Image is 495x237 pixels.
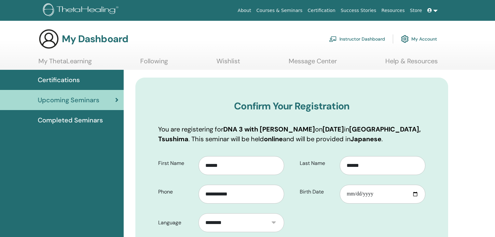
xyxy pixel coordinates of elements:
[223,125,315,133] b: DNA 3 with [PERSON_NAME]
[351,135,381,143] b: Japanese
[153,157,199,169] label: First Name
[38,95,99,105] span: Upcoming Seminars
[401,33,409,44] img: cog.svg
[401,32,437,46] a: My Account
[153,217,199,229] label: Language
[338,5,379,17] a: Success Stories
[38,75,80,85] span: Certifications
[254,5,305,17] a: Courses & Seminars
[289,57,337,70] a: Message Center
[329,36,337,42] img: chalkboard-teacher.svg
[305,5,338,17] a: Certification
[385,57,438,70] a: Help & Resources
[295,186,340,198] label: Birth Date
[158,124,425,144] p: You are registering for on in . This seminar will be held and will be provided in .
[379,5,407,17] a: Resources
[153,186,199,198] label: Phone
[43,3,121,18] img: logo.png
[38,29,59,49] img: generic-user-icon.jpg
[62,33,128,45] h3: My Dashboard
[235,5,254,17] a: About
[38,57,92,70] a: My ThetaLearning
[329,32,385,46] a: Instructor Dashboard
[38,115,103,125] span: Completed Seminars
[407,5,425,17] a: Store
[158,100,425,112] h3: Confirm Your Registration
[295,157,340,169] label: Last Name
[323,125,344,133] b: [DATE]
[140,57,168,70] a: Following
[216,57,240,70] a: Wishlist
[264,135,283,143] b: online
